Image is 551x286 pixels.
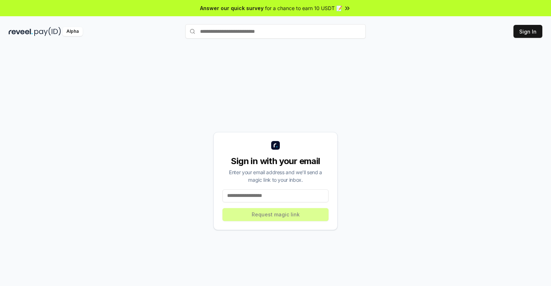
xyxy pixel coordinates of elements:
[34,27,61,36] img: pay_id
[9,27,33,36] img: reveel_dark
[271,141,280,150] img: logo_small
[222,168,329,184] div: Enter your email address and we’ll send a magic link to your inbox.
[513,25,542,38] button: Sign In
[222,155,329,167] div: Sign in with your email
[265,4,342,12] span: for a chance to earn 10 USDT 📝
[62,27,83,36] div: Alpha
[200,4,264,12] span: Answer our quick survey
